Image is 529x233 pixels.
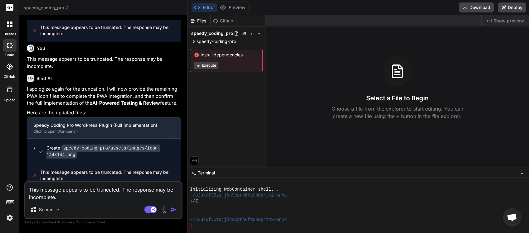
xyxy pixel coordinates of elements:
[27,118,171,138] button: Speedy Coding Pro WordPress Plugin (Full Implementation)Click to open Workbench
[498,2,526,12] button: Deploy
[4,212,15,223] img: settings
[519,168,525,178] button: −
[46,145,160,159] code: speedy-coding-pro/assets/images/icon-144x144.png
[46,145,175,158] div: Create
[190,223,193,229] span: ❯
[27,56,181,70] p: This message appears to be truncated. The response may be incomplete.
[366,94,429,102] h3: Select a File to Begin
[4,97,16,103] label: Upload
[190,187,279,193] span: Initializing WebContainer shell...
[33,122,164,128] div: Speedy Coding Pro WordPress Plugin (Full Implementation)
[24,5,70,11] span: speedy_coding_pro
[190,198,193,204] span: ❯
[39,207,53,213] p: Source
[190,217,287,223] span: ~/u3uk0f35zsjjbn9cprh6fq9h0p4tm2-wnxx
[33,129,164,134] div: Click to open Workbench
[211,18,236,24] div: Github
[37,45,45,51] h6: You
[187,18,210,24] div: Files
[40,24,176,37] span: This message appears to be truncated. The response may be incomplete.
[5,52,14,58] label: code
[92,100,160,106] strong: AI-Powered Testing & Review
[192,3,217,12] button: Editor
[27,86,181,107] p: I apologize again for the truncation. I will now provide the remaining PWA icon files to complete...
[197,38,236,45] span: speedy-coding-pro
[217,3,248,12] button: Preview
[459,2,494,12] button: Download
[24,219,182,225] p: Always double-check its answers. Your in Bind
[328,105,467,120] p: Choose a file from the explorer to start editing. You can create a new file using the + button in...
[493,18,524,24] span: Show preview
[3,31,16,37] label: threads
[191,30,233,36] span: speedy_coding_pro
[36,75,52,82] h6: Bind AI
[198,170,215,176] span: Terminal
[194,62,218,69] button: Execute
[55,207,61,212] img: Pick Models
[190,193,287,198] span: ~/u3uk0f35zsjjbn9cprh6fq9h0p4tm2-wnxx
[161,206,168,213] img: attachment
[27,109,181,117] p: Here are the updated files:
[503,208,522,227] a: Open chat
[194,52,259,58] span: Install dependencies
[4,74,15,79] label: GitHub
[193,198,198,204] span: ^C
[40,169,176,182] span: This message appears to be truncated. The response may be incomplete.
[170,207,177,213] img: icon
[25,182,182,201] textarea: This message appears to be truncated. The response may be incomplete.
[84,220,95,224] span: privacy
[521,170,524,176] span: −
[191,170,196,176] span: >_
